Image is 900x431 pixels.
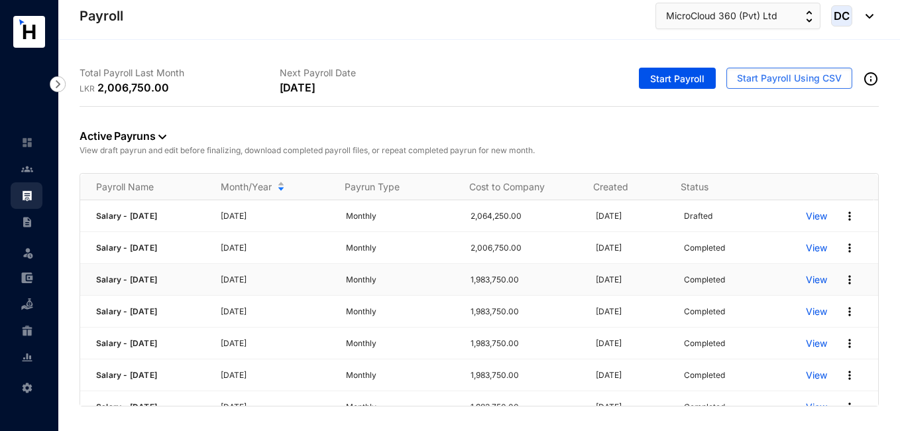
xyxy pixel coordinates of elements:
[21,325,33,337] img: gratuity-unselected.a8c340787eea3cf492d7.svg
[11,344,42,371] li: Reports
[843,369,856,382] img: more.27664ee4a8faa814348e188645a3c1fc.svg
[843,273,856,286] img: more.27664ee4a8faa814348e188645a3c1fc.svg
[97,80,169,95] p: 2,006,750.00
[471,241,579,255] p: 2,006,750.00
[596,210,668,223] p: [DATE]
[96,402,157,412] span: Salary - [DATE]
[843,210,856,223] img: more.27664ee4a8faa814348e188645a3c1fc.svg
[11,156,42,182] li: Contacts
[684,305,725,318] p: Completed
[80,82,97,95] p: LKR
[96,275,157,284] span: Salary - [DATE]
[655,3,820,29] button: MicroCloud 360 (Pvt) Ltd
[843,400,856,414] img: more.27664ee4a8faa814348e188645a3c1fc.svg
[346,337,455,350] p: Monthly
[737,72,842,85] span: Start Payroll Using CSV
[806,11,813,23] img: up-down-arrow.74152d26bf9780fbf563ca9c90304185.svg
[596,369,668,382] p: [DATE]
[80,7,123,25] p: Payroll
[684,210,712,223] p: Drafted
[11,265,42,291] li: Expenses
[346,369,455,382] p: Monthly
[471,337,579,350] p: 1,983,750.00
[666,9,777,23] span: MicroCloud 360 (Pvt) Ltd
[639,68,716,89] button: Start Payroll
[843,241,856,255] img: more.27664ee4a8faa814348e188645a3c1fc.svg
[50,76,66,92] img: nav-icon-right.af6afadce00d159da59955279c43614e.svg
[650,72,704,86] span: Start Payroll
[21,216,33,228] img: contract-unselected.99e2b2107c0a7dd48938.svg
[21,190,33,202] img: payroll.289672236c54bbec4828.svg
[221,180,272,194] span: Month/Year
[863,71,879,87] img: info-outined.c2a0bb1115a2853c7f4cb4062ec879bc.svg
[96,306,157,316] span: Salary - [DATE]
[96,338,157,348] span: Salary - [DATE]
[11,209,42,235] li: Contracts
[806,400,827,414] a: View
[346,241,455,255] p: Monthly
[596,241,668,255] p: [DATE]
[346,305,455,318] p: Monthly
[806,337,827,350] a: View
[221,369,329,382] p: [DATE]
[471,273,579,286] p: 1,983,750.00
[596,337,668,350] p: [DATE]
[21,351,33,363] img: report-unselected.e6a6b4230fc7da01f883.svg
[80,174,205,200] th: Payroll Name
[346,210,455,223] p: Monthly
[21,272,33,284] img: expense-unselected.2edcf0507c847f3e9e96.svg
[684,400,725,414] p: Completed
[665,174,786,200] th: Status
[280,66,480,80] p: Next Payroll Date
[80,129,166,143] a: Active Payruns
[806,241,827,255] a: View
[453,174,578,200] th: Cost to Company
[346,400,455,414] p: Monthly
[684,337,725,350] p: Completed
[843,305,856,318] img: more.27664ee4a8faa814348e188645a3c1fc.svg
[221,241,329,255] p: [DATE]
[596,305,668,318] p: [DATE]
[329,174,453,200] th: Payrun Type
[684,369,725,382] p: Completed
[806,210,827,223] a: View
[806,369,827,382] a: View
[11,182,42,209] li: Payroll
[11,318,42,344] li: Gratuity
[726,68,852,89] button: Start Payroll Using CSV
[21,298,33,310] img: loan-unselected.d74d20a04637f2d15ab5.svg
[96,243,157,253] span: Salary - [DATE]
[684,241,725,255] p: Completed
[684,273,725,286] p: Completed
[21,163,33,175] img: people-unselected.118708e94b43a90eceab.svg
[346,273,455,286] p: Monthly
[221,337,329,350] p: [DATE]
[221,400,329,414] p: [DATE]
[158,135,166,139] img: dropdown-black.8e83cc76930a90b1a4fdb6d089b7bf3a.svg
[471,210,579,223] p: 2,064,250.00
[471,400,579,414] p: 1,983,750.00
[21,382,33,394] img: settings-unselected.1febfda315e6e19643a1.svg
[96,211,157,221] span: Salary - [DATE]
[806,273,827,286] a: View
[596,400,668,414] p: [DATE]
[471,305,579,318] p: 1,983,750.00
[221,210,329,223] p: [DATE]
[21,137,33,149] img: home-unselected.a29eae3204392db15eaf.svg
[806,305,827,318] p: View
[471,369,579,382] p: 1,983,750.00
[577,174,665,200] th: Created
[80,144,879,157] p: View draft payrun and edit before finalizing, download completed payroll files, or repeat complet...
[221,273,329,286] p: [DATE]
[221,305,329,318] p: [DATE]
[596,273,668,286] p: [DATE]
[11,291,42,318] li: Loan
[834,11,850,22] span: DC
[80,66,280,80] p: Total Payroll Last Month
[21,246,34,259] img: leave-unselected.2934df6273408c3f84d9.svg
